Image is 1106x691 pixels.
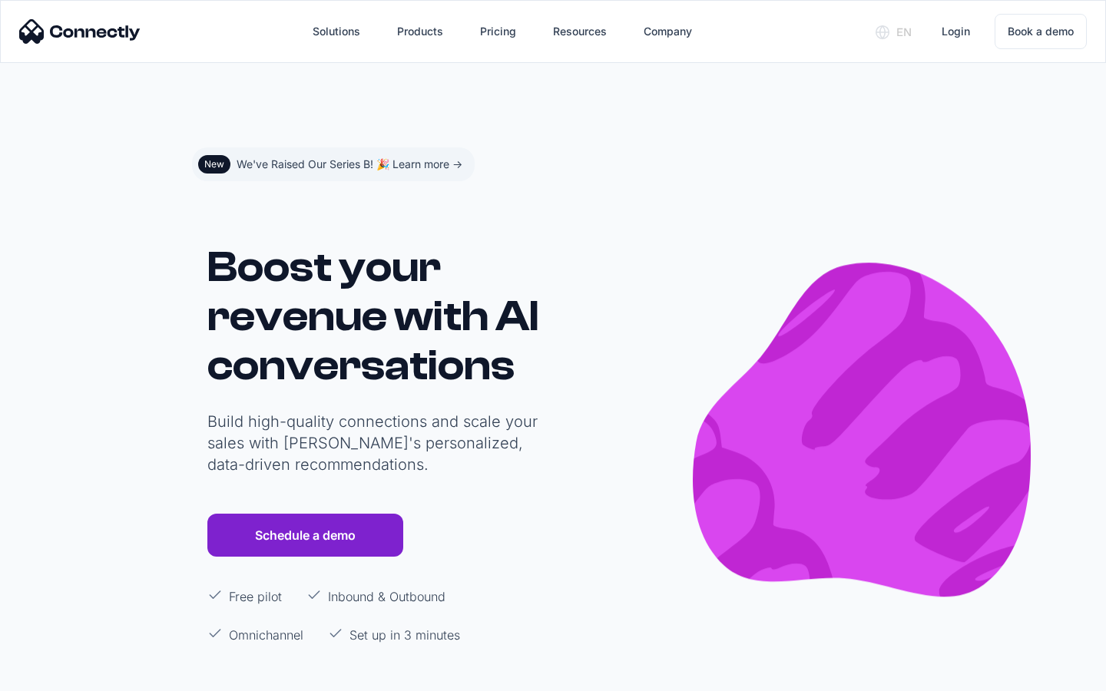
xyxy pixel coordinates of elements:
div: Pricing [480,21,516,42]
div: Company [631,13,704,50]
aside: Language selected: English [15,663,92,686]
a: Pricing [468,13,528,50]
div: en [896,21,912,43]
p: Omnichannel [229,626,303,644]
div: Login [942,21,970,42]
div: Solutions [300,13,373,50]
div: New [204,158,224,170]
div: Products [385,13,455,50]
ul: Language list [31,664,92,686]
a: Login [929,13,982,50]
div: Resources [541,13,619,50]
a: Schedule a demo [207,514,403,557]
div: Products [397,21,443,42]
p: Set up in 3 minutes [349,626,460,644]
p: Free pilot [229,587,282,606]
a: NewWe've Raised Our Series B! 🎉 Learn more -> [192,147,475,181]
div: Company [644,21,692,42]
h1: Boost your revenue with AI conversations [207,243,545,390]
p: Build high-quality connections and scale your sales with [PERSON_NAME]'s personalized, data-drive... [207,411,545,475]
p: Inbound & Outbound [328,587,445,606]
div: Resources [553,21,607,42]
div: en [863,20,923,43]
div: We've Raised Our Series B! 🎉 Learn more -> [237,154,462,175]
div: Solutions [313,21,360,42]
img: Connectly Logo [19,19,141,44]
a: Book a demo [995,14,1087,49]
